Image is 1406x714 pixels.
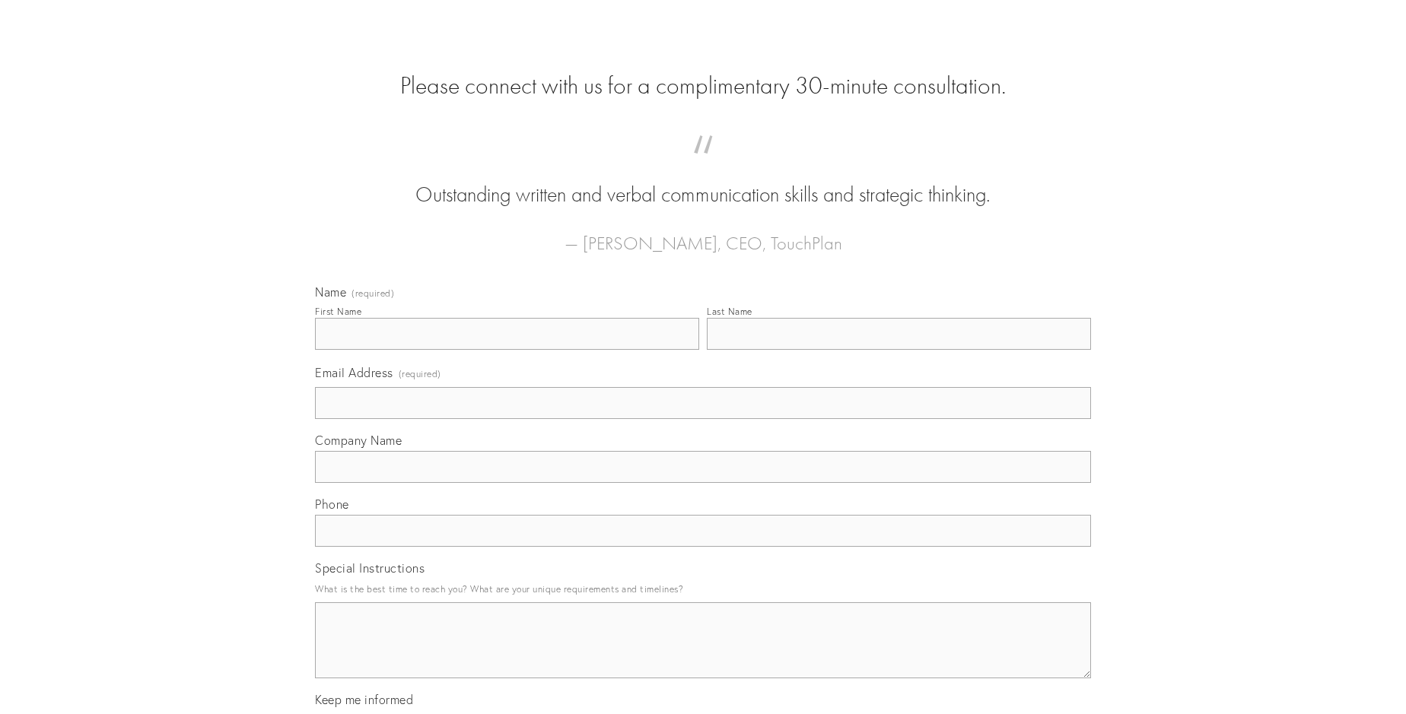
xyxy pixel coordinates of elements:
p: What is the best time to reach you? What are your unique requirements and timelines? [315,579,1091,599]
div: Last Name [707,306,752,317]
figcaption: — [PERSON_NAME], CEO, TouchPlan [339,210,1067,259]
h2: Please connect with us for a complimentary 30-minute consultation. [315,71,1091,100]
div: First Name [315,306,361,317]
span: Special Instructions [315,560,425,576]
span: Keep me informed [315,692,413,707]
span: Phone [315,497,349,512]
span: “ [339,151,1067,180]
blockquote: Outstanding written and verbal communication skills and strategic thinking. [339,151,1067,210]
span: (required) [351,289,394,298]
span: (required) [399,363,441,384]
span: Email Address [315,365,393,380]
span: Company Name [315,433,402,448]
span: Name [315,284,346,300]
